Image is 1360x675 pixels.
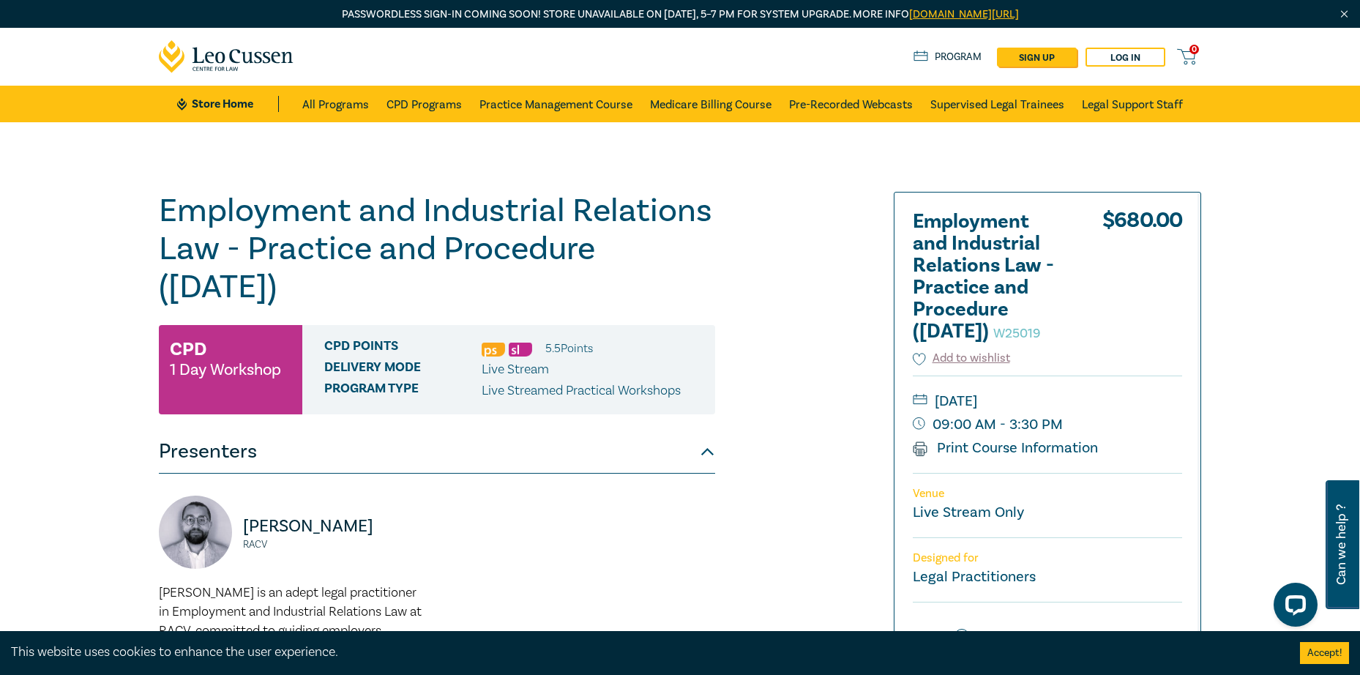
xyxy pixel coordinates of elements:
[789,86,913,122] a: Pre-Recorded Webcasts
[159,7,1201,23] p: Passwordless sign-in coming soon! Store unavailable on [DATE], 5–7 PM for system upgrade. More info
[913,567,1036,586] small: Legal Practitioners
[545,339,593,358] li: 5.5 Point s
[930,86,1064,122] a: Supervised Legal Trainees
[1300,642,1349,664] button: Accept cookies
[177,96,279,112] a: Store Home
[159,430,715,474] button: Presenters
[324,360,482,379] span: Delivery Mode
[913,503,1024,522] a: Live Stream Only
[302,86,369,122] a: All Programs
[913,350,1010,367] button: Add to wishlist
[993,325,1040,342] small: W25019
[909,7,1019,21] a: [DOMAIN_NAME][URL]
[159,192,715,306] h1: Employment and Industrial Relations Law - Practice and Procedure ([DATE])
[479,86,632,122] a: Practice Management Course
[913,49,982,65] a: Program
[913,628,942,644] span: Select:
[509,343,532,357] img: Substantive Law
[1102,211,1182,350] div: $ 680.00
[324,339,482,358] span: CPD Points
[650,86,771,122] a: Medicare Billing Course
[170,336,206,362] h3: CPD
[1086,48,1165,67] a: Log in
[11,643,1278,662] div: This website uses cookies to enhance the user experience.
[1082,86,1183,122] a: Legal Support Staff
[482,343,505,357] img: Professional Skills
[997,48,1077,67] a: sign up
[159,584,422,658] span: [PERSON_NAME] is an adept legal practitioner in Employment and Industrial Relations Law at RACV, ...
[913,211,1074,343] h2: Employment and Industrial Relations Law - Practice and Procedure ([DATE])
[170,362,281,377] small: 1 Day Workshop
[482,361,549,378] span: Live Stream
[913,439,1098,458] a: Print Course Information
[1334,489,1348,600] span: Can we help ?
[243,515,428,538] p: [PERSON_NAME]
[243,540,428,550] small: RACV
[913,487,1182,501] p: Venue
[482,381,681,400] p: Live Streamed Practical Workshops
[159,496,232,569] img: https://s3.ap-southeast-2.amazonaws.com/leo-cussen-store-production-content/Contacts/David%20Most...
[913,413,1182,436] small: 09:00 AM - 3:30 PM
[324,381,482,400] span: Program type
[386,86,462,122] a: CPD Programs
[913,389,1182,413] small: [DATE]
[1262,577,1323,638] iframe: LiveChat chat widget
[976,627,1044,646] label: Live Stream
[1189,45,1199,54] span: 0
[1338,8,1350,20] img: Close
[913,551,1182,565] p: Designed for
